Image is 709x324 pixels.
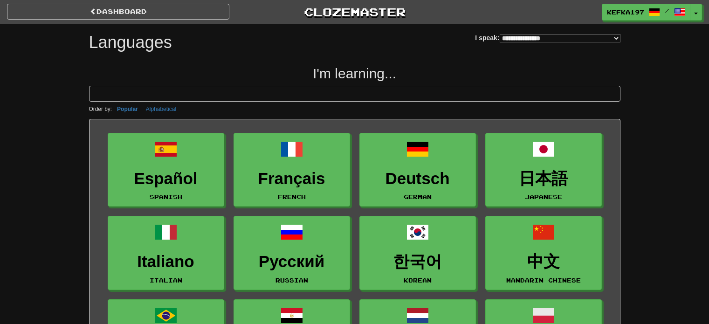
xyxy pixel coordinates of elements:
a: 中文Mandarin Chinese [485,216,602,290]
label: I speak: [475,33,620,42]
a: РусскийRussian [234,216,350,290]
h2: I'm learning... [89,66,620,81]
small: Order by: [89,106,112,112]
h3: Deutsch [365,170,471,188]
h3: 한국어 [365,253,471,271]
h3: Français [239,170,345,188]
a: Clozemaster [243,4,466,20]
a: EspañolSpanish [108,133,224,207]
span: / [665,7,669,14]
small: Russian [275,277,308,283]
a: Kefka197 / [602,4,690,21]
button: Alphabetical [143,104,179,114]
button: Popular [114,104,141,114]
a: FrançaisFrench [234,133,350,207]
h3: Español [113,170,219,188]
select: I speak: [500,34,620,42]
small: Spanish [150,193,182,200]
h3: 日本語 [490,170,597,188]
a: 日本語Japanese [485,133,602,207]
h3: Русский [239,253,345,271]
a: DeutschGerman [359,133,476,207]
small: Mandarin Chinese [506,277,581,283]
small: Japanese [525,193,562,200]
small: German [404,193,432,200]
small: Korean [404,277,432,283]
a: 한국어Korean [359,216,476,290]
a: ItalianoItalian [108,216,224,290]
small: French [278,193,306,200]
span: Kefka197 [607,8,644,16]
h1: Languages [89,33,172,52]
h3: 中文 [490,253,597,271]
h3: Italiano [113,253,219,271]
a: dashboard [7,4,229,20]
small: Italian [150,277,182,283]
